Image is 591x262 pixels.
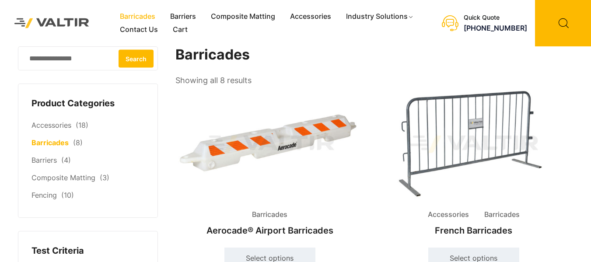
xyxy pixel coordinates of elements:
a: [PHONE_NUMBER] [464,24,527,32]
span: Accessories [421,208,476,221]
span: Barricades [245,208,294,221]
a: Composite Matting [203,10,283,23]
a: Accessories BarricadesFrench Barricades [379,87,568,240]
a: BarricadesAerocade® Airport Barricades [175,87,364,240]
span: (8) [73,138,83,147]
span: (10) [61,191,74,199]
a: Cart [165,23,195,36]
span: (3) [100,173,109,182]
p: Showing all 8 results [175,73,252,88]
h1: Barricades [175,46,569,63]
a: Industry Solutions [339,10,421,23]
h4: Product Categories [31,97,144,110]
span: Barricades [478,208,526,221]
h4: Test Criteria [31,245,144,258]
a: Composite Matting [31,173,95,182]
h2: Aerocade® Airport Barricades [175,221,364,240]
a: Barriers [31,156,57,164]
h2: French Barricades [379,221,568,240]
a: Accessories [283,10,339,23]
div: Quick Quote [464,14,527,21]
img: Valtir Rentals [7,10,97,36]
span: (4) [61,156,71,164]
a: Contact Us [112,23,165,36]
a: Barricades [31,138,69,147]
a: Barriers [163,10,203,23]
span: (18) [76,121,88,129]
button: Search [119,49,154,67]
a: Barricades [112,10,163,23]
a: Accessories [31,121,71,129]
a: Fencing [31,191,57,199]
